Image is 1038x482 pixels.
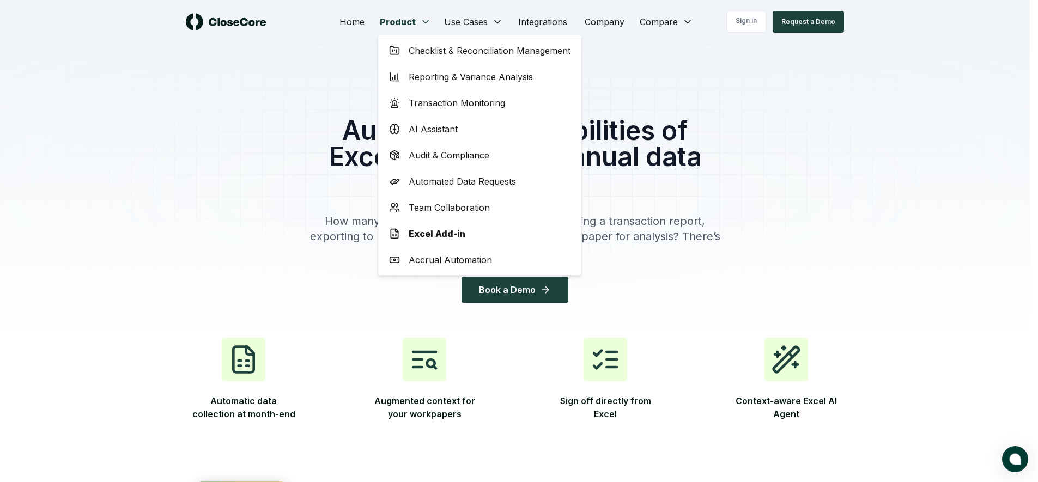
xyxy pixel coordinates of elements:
[409,149,489,162] span: Audit & Compliance
[380,221,579,247] a: Excel Add-in
[409,96,505,109] span: Transaction Monitoring
[380,168,579,194] a: Automated Data Requests
[380,90,579,116] a: Transaction Monitoring
[409,123,458,136] span: AI Assistant
[380,116,579,142] a: AI Assistant
[409,70,533,83] span: Reporting & Variance Analysis
[409,44,570,57] span: Checklist & Reconciliation Management
[409,227,465,240] span: Excel Add-in
[380,38,579,64] a: Checklist & Reconciliation Management
[380,142,579,168] a: Audit & Compliance
[409,175,516,188] span: Automated Data Requests
[380,247,579,273] a: Accrual Automation
[380,194,579,221] a: Team Collaboration
[409,201,490,214] span: Team Collaboration
[409,253,492,266] span: Accrual Automation
[380,64,579,90] a: Reporting & Variance Analysis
